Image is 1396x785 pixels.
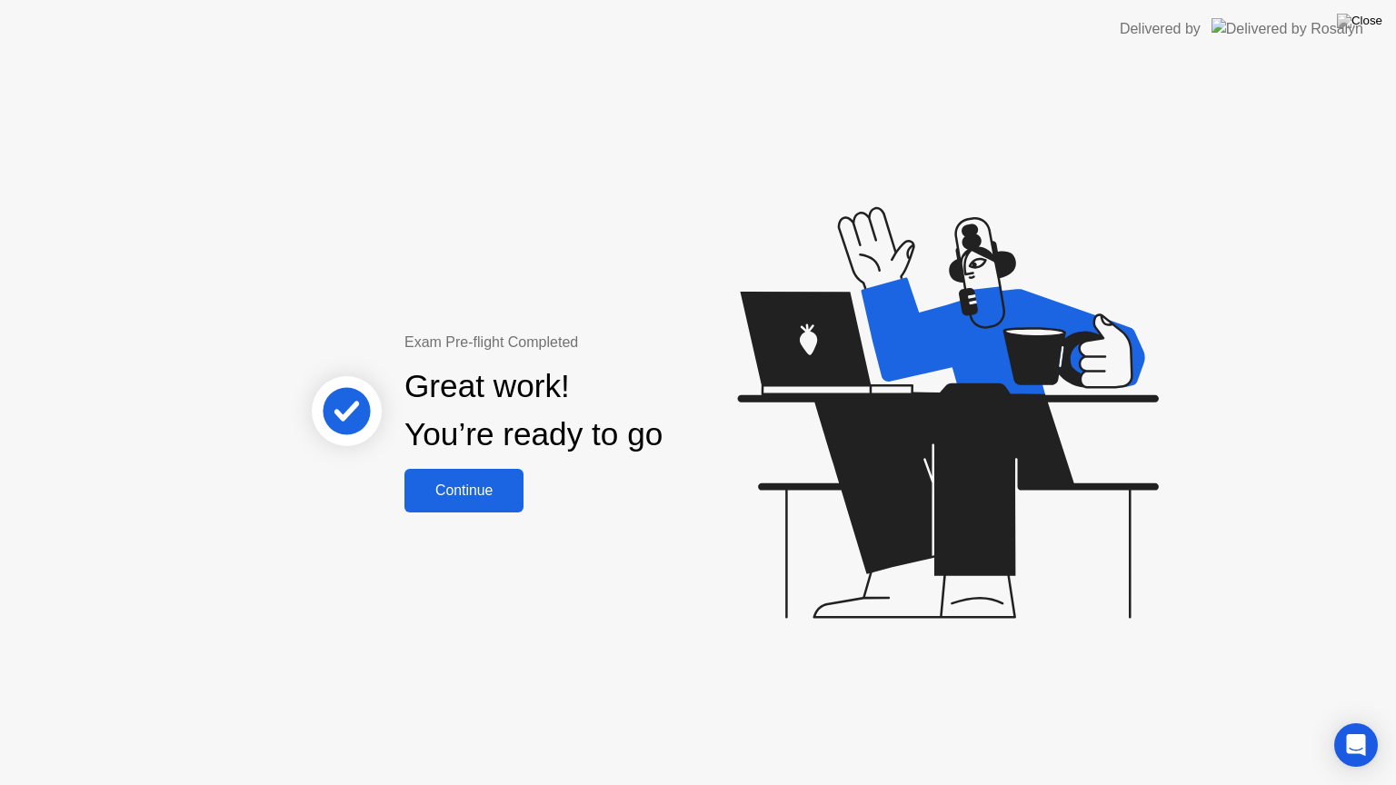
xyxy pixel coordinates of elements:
[1212,18,1363,39] img: Delivered by Rosalyn
[1334,723,1378,767] div: Open Intercom Messenger
[410,482,518,499] div: Continue
[404,363,663,459] div: Great work! You’re ready to go
[404,332,780,353] div: Exam Pre-flight Completed
[1337,14,1382,28] img: Close
[404,469,523,512] button: Continue
[1120,18,1201,40] div: Delivered by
